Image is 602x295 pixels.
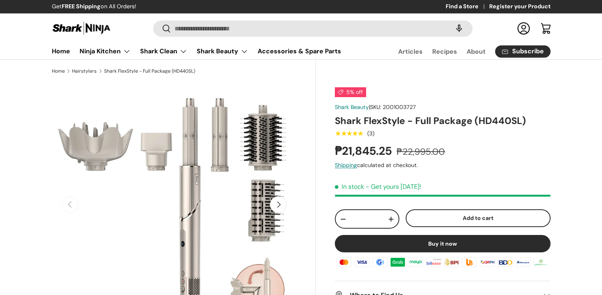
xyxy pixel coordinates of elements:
[62,3,101,10] strong: FREE Shipping
[52,69,65,73] a: Home
[389,256,406,268] img: grabpay
[335,130,363,137] div: 5.0 out of 5.0 stars
[335,115,550,127] h1: Shark FlexStyle - Full Package (HD440SL)
[52,43,341,59] nav: Primary
[80,43,131,59] a: Ninja Kitchen
[140,43,187,59] a: Shark Clean
[72,69,97,73] a: Hairstylers
[467,44,486,59] a: About
[497,256,514,268] img: bdo
[258,43,341,59] a: Accessories & Spare Parts
[335,143,394,158] strong: ₱21,845.25
[335,130,363,137] span: ★★★★★
[335,256,353,268] img: master
[425,256,442,268] img: billease
[335,103,369,111] a: Shark Beauty
[192,43,253,59] summary: Shark Beauty
[52,2,136,11] p: Get on All Orders!
[532,256,550,268] img: landbank
[489,2,551,11] a: Register your Product
[446,2,489,11] a: Find a Store
[371,256,389,268] img: gcash
[335,235,550,252] button: Buy it now
[335,161,550,169] div: calculated at checkout.
[369,103,416,111] span: |
[443,256,460,268] img: bpi
[446,20,472,37] speech-search-button: Search by voice
[398,44,423,59] a: Articles
[367,131,374,137] div: (3)
[52,68,316,75] nav: Breadcrumbs
[52,21,111,36] img: Shark Ninja Philippines
[335,162,357,169] a: Shipping
[461,256,478,268] img: ubp
[432,44,457,59] a: Recipes
[379,43,551,59] nav: Secondary
[366,182,421,191] p: - Get yours [DATE]!
[407,256,424,268] img: maya
[353,256,370,268] img: visa
[515,256,532,268] img: metrobank
[197,43,248,59] a: Shark Beauty
[335,182,364,191] span: In stock
[397,146,445,158] s: ₱22,995.00
[370,103,381,111] span: SKU:
[75,43,135,59] summary: Ninja Kitchen
[104,69,195,73] a: Shark FlexStyle - Full Package (HD440SL)
[406,209,551,227] button: Add to cart
[479,256,496,268] img: qrph
[512,48,544,54] span: Subscribe
[52,43,70,59] a: Home
[383,103,416,111] span: 2001003727
[135,43,192,59] summary: Shark Clean
[335,87,366,97] span: 5% off
[495,45,551,58] a: Subscribe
